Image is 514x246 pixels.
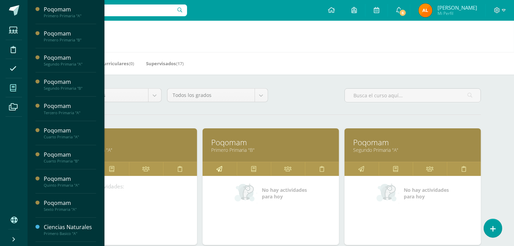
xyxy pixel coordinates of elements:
div: Primero Basico "A" [44,231,96,236]
div: Sexto Primaria "A" [44,207,96,212]
div: Poqomam [44,127,96,135]
a: PoqomamCuarto Primaria "A" [44,127,96,139]
a: PoqomamCuarto Primaria "B" [44,151,96,164]
a: Poqomam [211,137,330,148]
a: PoqomamSegundo Primaria "B" [44,78,96,91]
a: PoqomamPrimero Primaria "A" [44,6,96,18]
a: Asistencia [71,195,187,201]
a: PoqomamQuinto Primaria "A" [44,175,96,188]
span: [PERSON_NAME] [438,4,477,11]
div: Ciencias Naturales [44,223,96,231]
div: Poqomam [44,30,96,38]
img: no_activities_small.png [235,183,257,204]
div: Primero Primaria "A" [44,13,96,18]
a: Poqomam [353,137,472,148]
img: no_activities_small.png [377,183,399,204]
div: Cuarto Primaria "A" [44,135,96,139]
div: Poqomam [44,102,96,110]
div: Poqomam [44,6,96,13]
a: PoqomamSexto Primaria "A" [44,199,96,212]
a: PoqomamPrimero Primaria "B" [44,30,96,42]
span: No hay actividades para hoy [404,187,449,200]
div: Segundo Primaria "A" [44,62,96,67]
div: Primero Primaria "B" [44,38,96,42]
img: 7c522403d9ccf42216f7c099d830469e.png [419,3,432,17]
div: Poqomam [44,54,96,62]
span: 6 [399,9,407,17]
span: Todos los grados [173,89,249,102]
input: Busca el curso aquí... [345,89,481,102]
div: Cuarto Primaria "B" [44,159,96,164]
div: Tercero Primaria "A" [44,110,96,115]
div: Poqomam [44,175,96,183]
div: Poqomam [44,78,96,86]
span: Mi Perfil [438,10,477,16]
span: (17) [176,60,184,67]
a: Actitudinal [71,207,187,213]
a: Segundo Primaria "A" [353,147,472,153]
a: PoqomamSegundo Primaria "A" [44,54,96,67]
a: Mis Extracurriculares(0) [80,58,134,69]
input: Busca un usuario... [32,4,187,16]
div: Quinto Primaria "A" [44,183,96,188]
a: PoqomamTercero Primaria "A" [44,102,96,115]
div: Próximas actividades: [71,183,187,190]
a: Ciencias NaturalesPrimero Basico "A" [44,223,96,236]
a: Todos los grados [167,89,268,102]
div: Segundo Primaria "B" [44,86,96,91]
a: Primero Primaria "B" [211,147,330,153]
a: Supervisados(17) [146,58,184,69]
span: (0) [129,60,134,67]
div: Poqomam [44,151,96,159]
span: Todos los niveles [66,89,143,102]
a: Primero Primaria "A" [69,147,188,153]
a: Poqomam [69,137,188,148]
a: Todos los niveles [61,89,161,102]
span: No hay actividades para hoy [262,187,307,200]
div: Poqomam [44,199,96,207]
